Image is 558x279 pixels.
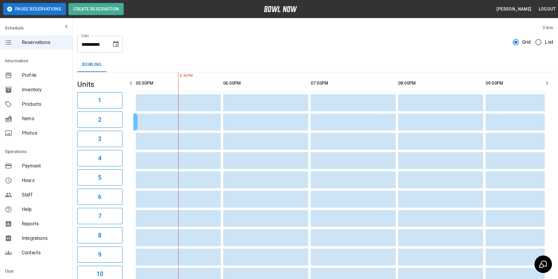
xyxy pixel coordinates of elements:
span: Reservations [22,39,68,46]
h6: 2 [98,115,101,124]
span: Integrations [22,235,68,242]
span: Inventory [22,86,68,93]
span: Hours [22,177,68,184]
button: 8 [77,227,122,243]
button: Logout [536,4,558,15]
button: Bowling [77,58,106,72]
button: 6 [77,189,122,205]
span: List [545,39,553,46]
div: inventory tabs [77,58,553,72]
span: Staff [22,191,68,199]
h6: 1 [98,96,101,105]
img: logo [264,6,297,12]
button: Create Reservation [68,3,124,15]
h6: 5 [98,173,101,182]
h6: 10 [97,269,103,279]
h5: Units [77,80,122,89]
button: Pause Reservations [3,3,66,15]
span: Contacts [22,249,68,256]
button: Choose date, selected date is Aug 16, 2025 [110,38,122,50]
button: 7 [77,208,122,224]
span: Products [22,101,68,108]
h6: 3 [98,134,101,144]
h6: 4 [98,153,101,163]
button: 1 [77,92,122,108]
h6: 7 [98,211,101,221]
label: View [542,25,553,30]
span: Help [22,206,68,213]
span: 5:30PM [178,73,180,79]
h6: 9 [98,250,101,259]
span: Reports [22,220,68,227]
span: Profile [22,72,68,79]
button: 9 [77,246,122,263]
button: 5 [77,169,122,186]
h6: 8 [98,230,101,240]
span: Items [22,115,68,122]
button: 2 [77,111,122,128]
button: [PERSON_NAME] [494,4,534,15]
h6: 6 [98,192,101,202]
button: 4 [77,150,122,166]
button: 3 [77,131,122,147]
span: Photos [22,130,68,137]
span: Grid [522,39,531,46]
span: Payment [22,162,68,170]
